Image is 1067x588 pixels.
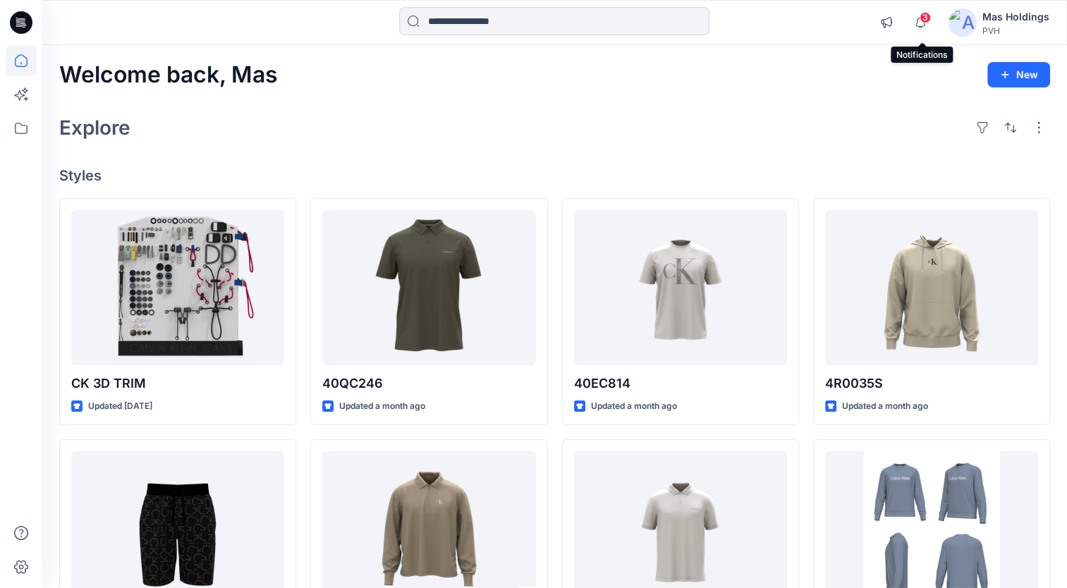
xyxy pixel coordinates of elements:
[825,210,1038,365] a: 4R0035S
[322,374,535,393] p: 40QC246
[591,399,677,414] p: Updated a month ago
[88,399,152,414] p: Updated [DATE]
[920,12,931,23] span: 3
[59,62,278,88] h2: Welcome back, Mas
[987,62,1050,87] button: New
[59,116,130,139] h2: Explore
[71,374,284,393] p: CK 3D TRIM
[339,399,425,414] p: Updated a month ago
[59,167,1050,184] h4: Styles
[574,210,787,365] a: 40EC814
[982,25,1049,36] div: PVH
[71,210,284,365] a: CK 3D TRIM
[982,8,1049,25] div: Mas Holdings
[842,399,928,414] p: Updated a month ago
[574,374,787,393] p: 40EC814
[322,210,535,365] a: 40QC246
[949,8,977,37] img: avatar
[825,374,1038,393] p: 4R0035S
